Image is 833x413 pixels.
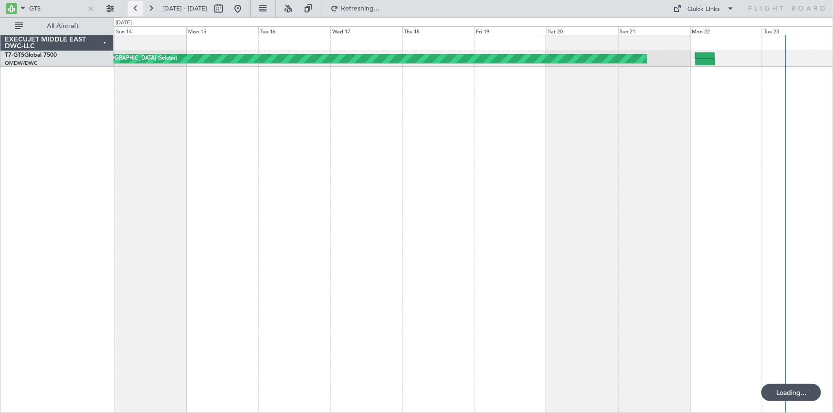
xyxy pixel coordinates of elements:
[72,52,177,66] div: AOG Maint [GEOGRAPHIC_DATA] (Seletar)
[340,5,380,12] span: Refreshing...
[25,23,101,30] span: All Aircraft
[618,26,690,35] div: Sun 21
[402,26,474,35] div: Thu 18
[5,52,57,58] a: T7-GTSGlobal 7500
[115,26,187,35] div: Sun 14
[5,60,38,67] a: OMDW/DWC
[330,26,402,35] div: Wed 17
[116,19,132,27] div: [DATE]
[474,26,546,35] div: Fri 19
[761,384,821,401] div: Loading...
[690,26,762,35] div: Mon 22
[326,1,383,16] button: Refreshing...
[11,19,104,34] button: All Aircraft
[186,26,258,35] div: Mon 15
[546,26,618,35] div: Sat 20
[29,1,84,16] input: A/C (Reg. or Type)
[162,4,207,13] span: [DATE] - [DATE]
[5,52,24,58] span: T7-GTS
[258,26,330,35] div: Tue 16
